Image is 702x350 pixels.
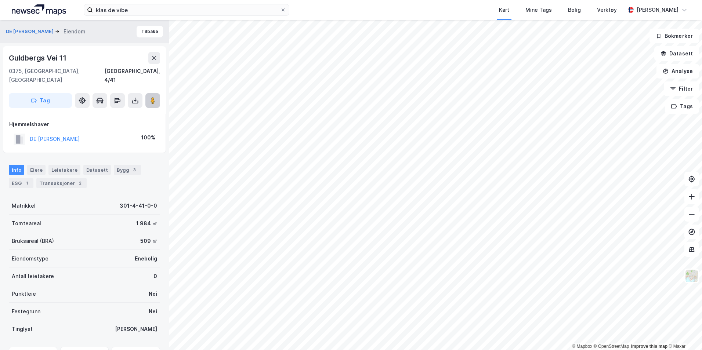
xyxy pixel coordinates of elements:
div: 100% [141,133,155,142]
div: Mine Tags [525,6,552,14]
img: logo.a4113a55bc3d86da70a041830d287a7e.svg [12,4,66,15]
div: Hjemmelshaver [9,120,160,129]
div: Kart [499,6,509,14]
div: 3 [131,166,138,174]
a: Improve this map [631,344,667,349]
div: Eiendomstype [12,254,48,263]
div: Eiere [27,165,46,175]
div: Kontrollprogram for chat [665,315,702,350]
input: Søk på adresse, matrikkel, gårdeiere, leietakere eller personer [93,4,280,15]
div: 509 ㎡ [140,237,157,245]
button: Tags [665,99,699,114]
div: Punktleie [12,289,36,298]
button: Filter [664,81,699,96]
div: Tomteareal [12,219,41,228]
div: Verktøy [597,6,617,14]
div: [PERSON_NAME] [115,325,157,333]
div: Tinglyst [12,325,33,333]
div: 301-4-41-0-0 [120,201,157,210]
div: 0 [153,272,157,281]
button: Tag [9,93,72,108]
div: Transaksjoner [36,178,87,188]
div: Bygg [114,165,141,175]
div: Nei [149,307,157,316]
div: 1 [23,179,30,187]
button: Tilbake [137,26,163,37]
a: OpenStreetMap [594,344,629,349]
div: Matrikkel [12,201,36,210]
div: [PERSON_NAME] [637,6,679,14]
button: Analyse [656,64,699,79]
div: Eiendom [64,27,86,36]
div: Antall leietakere [12,272,54,281]
div: 2 [76,179,84,187]
div: Enebolig [135,254,157,263]
a: Mapbox [572,344,592,349]
div: [GEOGRAPHIC_DATA], 4/41 [104,67,160,84]
button: Bokmerker [649,29,699,43]
div: Guldbergs Vei 11 [9,52,68,64]
div: Bolig [568,6,581,14]
div: ESG [9,178,33,188]
img: Z [685,269,699,283]
button: Datasett [654,46,699,61]
div: Nei [149,289,157,298]
div: Bruksareal (BRA) [12,237,54,245]
div: Leietakere [48,165,80,175]
div: Info [9,165,24,175]
div: Datasett [83,165,111,175]
div: 0375, [GEOGRAPHIC_DATA], [GEOGRAPHIC_DATA] [9,67,104,84]
div: Festegrunn [12,307,40,316]
div: 1 984 ㎡ [136,219,157,228]
iframe: Chat Widget [665,315,702,350]
button: DE [PERSON_NAME] [6,28,55,35]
